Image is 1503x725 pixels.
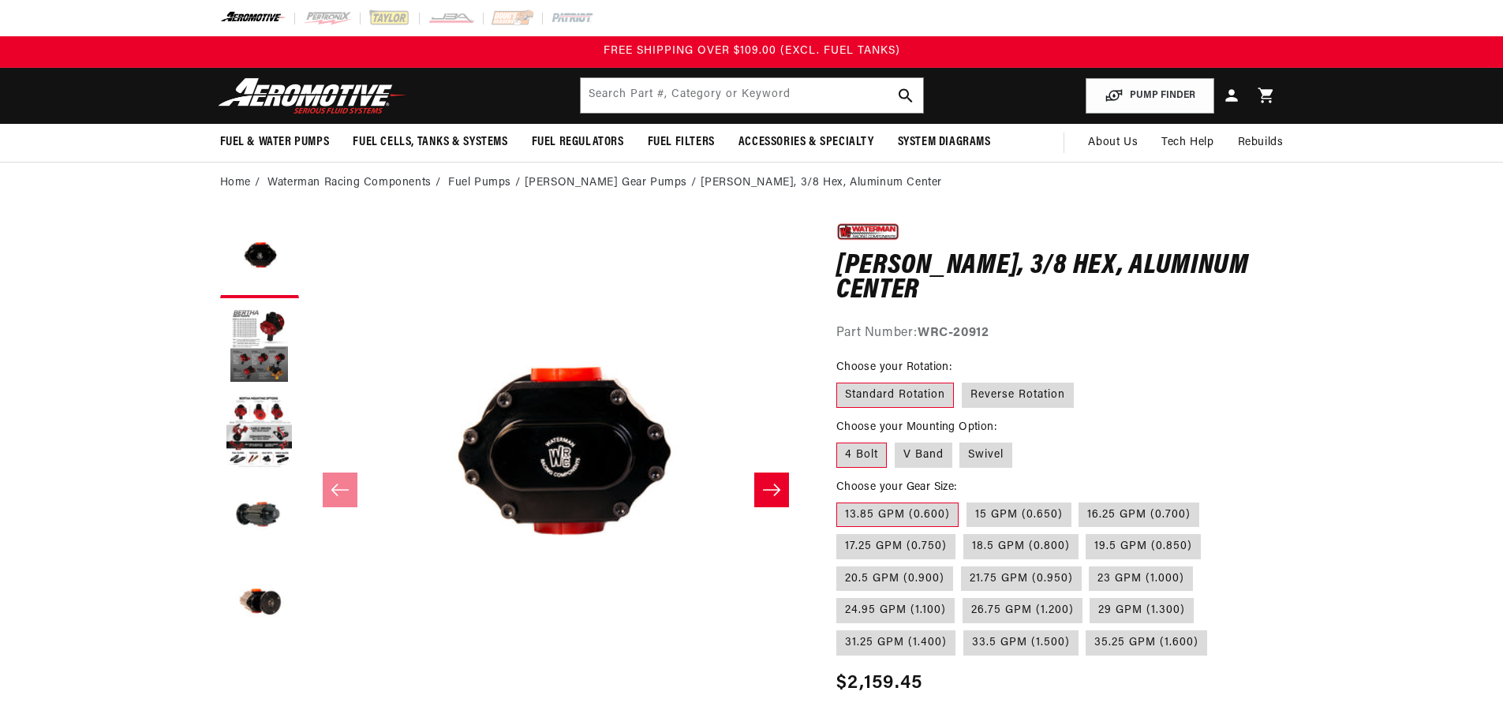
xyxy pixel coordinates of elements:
button: search button [888,78,923,113]
span: FREE SHIPPING OVER $109.00 (EXCL. FUEL TANKS) [604,45,900,57]
div: Part Number: [836,323,1284,344]
span: Rebuilds [1238,134,1284,151]
label: V Band [895,443,952,468]
label: 29 GPM (1.300) [1090,598,1194,623]
span: Fuel Regulators [532,134,624,151]
span: Tech Help [1161,134,1213,151]
li: [PERSON_NAME] Gear Pumps [525,174,701,192]
label: 18.5 GPM (0.800) [963,534,1079,559]
h1: [PERSON_NAME], 3/8 Hex, Aluminum Center [836,254,1284,304]
label: 20.5 GPM (0.900) [836,566,953,592]
legend: Choose your Rotation: [836,359,953,376]
summary: Fuel Cells, Tanks & Systems [341,124,519,161]
label: 21.75 GPM (0.950) [961,566,1082,592]
label: 17.25 GPM (0.750) [836,534,955,559]
button: Load image 4 in gallery view [220,480,299,559]
summary: Fuel Filters [636,124,727,161]
span: About Us [1088,136,1138,148]
img: Aeromotive [214,77,411,114]
label: 19.5 GPM (0.850) [1086,534,1201,559]
label: 26.75 GPM (1.200) [963,598,1082,623]
legend: Choose your Mounting Option: [836,419,998,435]
button: Slide left [323,473,357,507]
span: Accessories & Specialty [738,134,874,151]
a: Fuel Pumps [448,174,511,192]
summary: Rebuilds [1226,124,1295,162]
input: Search by Part Number, Category or Keyword [581,78,923,113]
span: System Diagrams [898,134,991,151]
button: Load image 2 in gallery view [220,306,299,385]
a: Home [220,174,251,192]
summary: System Diagrams [886,124,1003,161]
button: Slide right [754,473,789,507]
span: Fuel & Water Pumps [220,134,330,151]
summary: Fuel & Water Pumps [208,124,342,161]
label: 16.25 GPM (0.700) [1079,503,1199,528]
li: [PERSON_NAME], 3/8 Hex, Aluminum Center [701,174,942,192]
label: 23 GPM (1.000) [1089,566,1193,592]
summary: Accessories & Specialty [727,124,886,161]
nav: breadcrumbs [220,174,1284,192]
label: Reverse Rotation [962,383,1074,408]
label: 31.25 GPM (1.400) [836,630,955,656]
label: Standard Rotation [836,383,954,408]
strong: WRC-20912 [918,327,989,339]
span: Fuel Filters [648,134,715,151]
legend: Choose your Gear Size: [836,479,959,495]
span: Fuel Cells, Tanks & Systems [353,134,507,151]
a: About Us [1076,124,1150,162]
label: 4 Bolt [836,443,887,468]
button: Load image 1 in gallery view [220,219,299,298]
label: 35.25 GPM (1.600) [1086,630,1207,656]
a: Waterman Racing Components [267,174,432,192]
button: PUMP FINDER [1086,78,1214,114]
button: Load image 3 in gallery view [220,393,299,472]
summary: Fuel Regulators [520,124,636,161]
label: 33.5 GPM (1.500) [963,630,1079,656]
summary: Tech Help [1150,124,1225,162]
span: $2,159.45 [836,669,923,697]
label: Swivel [959,443,1012,468]
label: 15 GPM (0.650) [966,503,1071,528]
label: 24.95 GPM (1.100) [836,598,955,623]
label: 13.85 GPM (0.600) [836,503,959,528]
button: Load image 5 in gallery view [220,566,299,645]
